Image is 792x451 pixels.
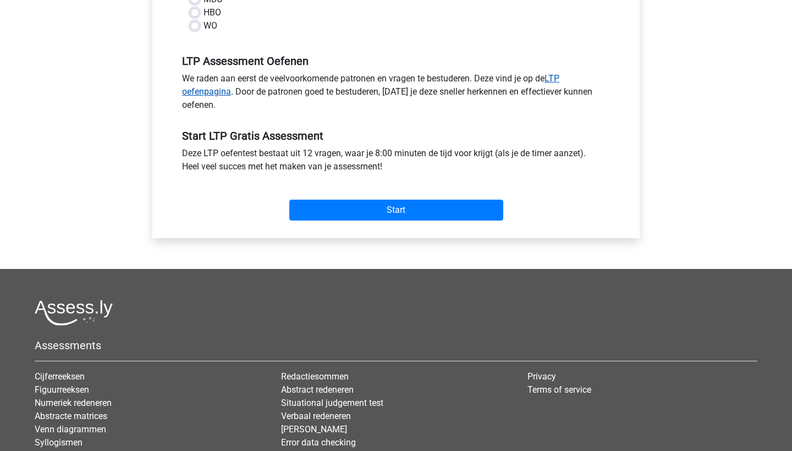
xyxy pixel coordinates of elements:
[35,339,757,352] h5: Assessments
[281,398,383,408] a: Situational judgement test
[281,411,351,421] a: Verbaal redeneren
[35,424,106,435] a: Venn diagrammen
[35,411,107,421] a: Abstracte matrices
[35,437,82,448] a: Syllogismen
[182,129,610,142] h5: Start LTP Gratis Assessment
[281,437,356,448] a: Error data checking
[281,371,349,382] a: Redactiesommen
[35,371,85,382] a: Cijferreeksen
[204,6,221,19] label: HBO
[281,424,347,435] a: [PERSON_NAME]
[281,384,354,395] a: Abstract redeneren
[35,300,113,326] img: Assessly logo
[174,72,618,116] div: We raden aan eerst de veelvoorkomende patronen en vragen te bestuderen. Deze vind je op de . Door...
[527,384,591,395] a: Terms of service
[182,54,610,68] h5: LTP Assessment Oefenen
[35,398,112,408] a: Numeriek redeneren
[174,147,618,178] div: Deze LTP oefentest bestaat uit 12 vragen, waar je 8:00 minuten de tijd voor krijgt (als je de tim...
[289,200,503,221] input: Start
[204,19,217,32] label: WO
[527,371,556,382] a: Privacy
[35,384,89,395] a: Figuurreeksen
